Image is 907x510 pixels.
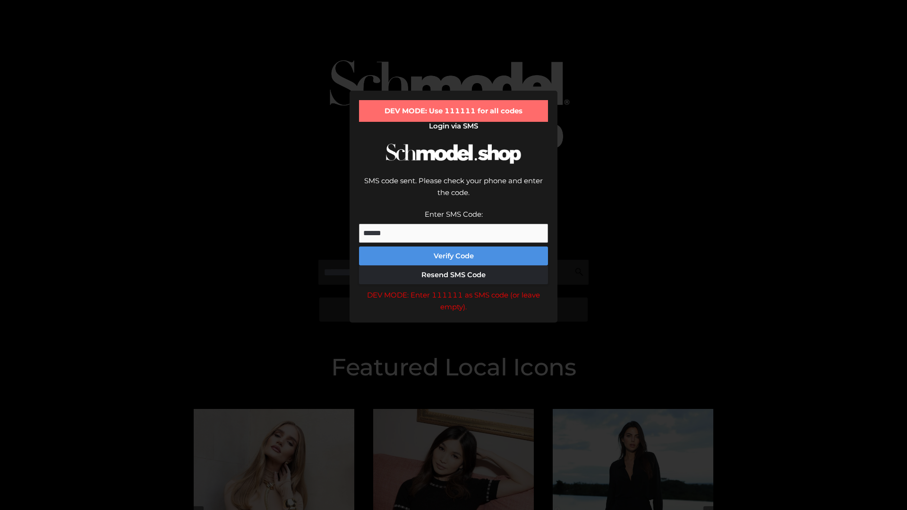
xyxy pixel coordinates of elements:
h2: Login via SMS [359,122,548,130]
img: Schmodel Logo [383,135,524,172]
button: Resend SMS Code [359,265,548,284]
div: SMS code sent. Please check your phone and enter the code. [359,175,548,208]
div: DEV MODE: Enter 111111 as SMS code (or leave empty). [359,289,548,313]
div: DEV MODE: Use 111111 for all codes [359,100,548,122]
button: Verify Code [359,246,548,265]
label: Enter SMS Code: [425,210,483,219]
